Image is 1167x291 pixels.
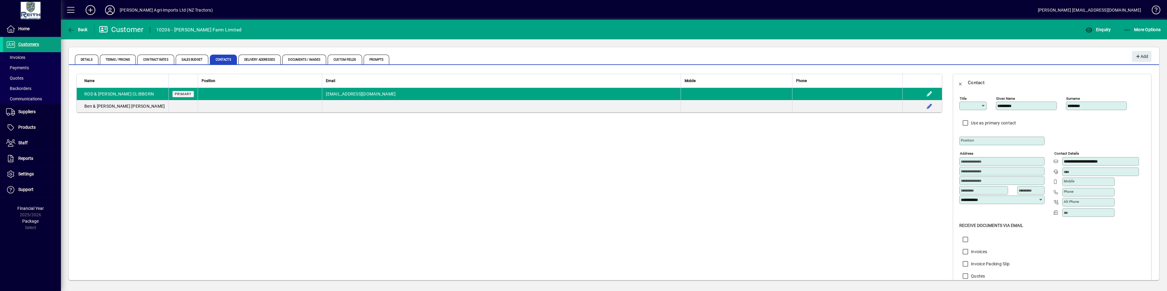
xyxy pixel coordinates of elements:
[970,249,987,255] label: Invoices
[959,223,1023,228] span: Receive Documents Via Email
[1084,24,1112,35] button: Enquiry
[156,25,242,35] div: 10206 - [PERSON_NAME] Farm Limited
[282,55,326,64] span: Documents / Images
[84,104,130,109] span: Ben & [PERSON_NAME]
[796,77,807,84] span: Phone
[326,77,677,84] div: Email
[18,26,30,31] span: Home
[137,55,174,64] span: Contract Rates
[3,83,61,94] a: Backorders
[3,104,61,120] a: Suppliers
[1085,27,1111,32] span: Enquiry
[99,25,144,34] div: Customer
[3,73,61,83] a: Quotes
[3,52,61,63] a: Invoices
[18,140,28,145] span: Staff
[1147,1,1159,21] a: Knowledge Base
[6,76,23,81] span: Quotes
[18,42,39,47] span: Customers
[364,55,390,64] span: Prompts
[67,27,88,32] span: Back
[120,5,213,15] div: [PERSON_NAME] Agri-Imports Ltd (NZ Tractors)
[996,96,1015,101] mat-label: Given name
[131,104,165,109] span: [PERSON_NAME]
[17,206,44,211] span: Financial Year
[132,92,154,96] span: CLIBBORN
[66,24,89,35] button: Back
[202,77,215,84] span: Position
[84,77,94,84] span: Name
[968,78,985,88] div: Contact
[960,96,967,101] mat-label: Title
[175,92,192,96] span: Primary
[1124,27,1161,32] span: More Options
[18,109,36,114] span: Suppliers
[75,55,98,64] span: Details
[18,187,33,192] span: Support
[326,92,396,96] span: [EMAIL_ADDRESS][DOMAIN_NAME]
[61,24,94,35] app-page-header-button: Back
[953,75,968,90] button: Back
[6,86,31,91] span: Backorders
[1064,189,1074,194] mat-label: Phone
[1132,51,1151,62] button: Add
[18,125,36,130] span: Products
[176,55,208,64] span: Sales Budget
[3,182,61,197] a: Support
[970,261,1010,267] label: Invoice Packing Slip
[328,55,362,64] span: Custom Fields
[210,55,237,64] span: Contacts
[1066,96,1080,101] mat-label: Surname
[3,63,61,73] a: Payments
[6,96,42,101] span: Communications
[961,138,974,142] mat-label: Position
[3,120,61,135] a: Products
[3,21,61,37] a: Home
[1135,52,1148,62] span: Add
[326,77,335,84] span: Email
[18,156,33,161] span: Reports
[1064,199,1079,204] mat-label: Alt Phone
[100,5,120,16] button: Profile
[685,77,788,84] div: Mobile
[1122,24,1162,35] button: More Options
[18,171,34,176] span: Settings
[3,167,61,182] a: Settings
[3,94,61,104] a: Communications
[202,77,318,84] div: Position
[685,77,696,84] span: Mobile
[81,5,100,16] button: Add
[1064,179,1074,183] mat-label: Mobile
[22,219,39,224] span: Package
[970,273,985,279] label: Quotes
[238,55,281,64] span: Delivery Addresses
[3,135,61,151] a: Staff
[6,55,25,60] span: Invoices
[100,55,136,64] span: Terms / Pricing
[796,77,899,84] div: Phone
[970,120,1016,126] label: Use as primary contact
[84,92,132,96] span: ROD & [PERSON_NAME]
[1038,5,1141,15] div: [PERSON_NAME] [EMAIL_ADDRESS][DOMAIN_NAME]
[3,151,61,166] a: Reports
[84,77,165,84] div: Name
[6,65,29,70] span: Payments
